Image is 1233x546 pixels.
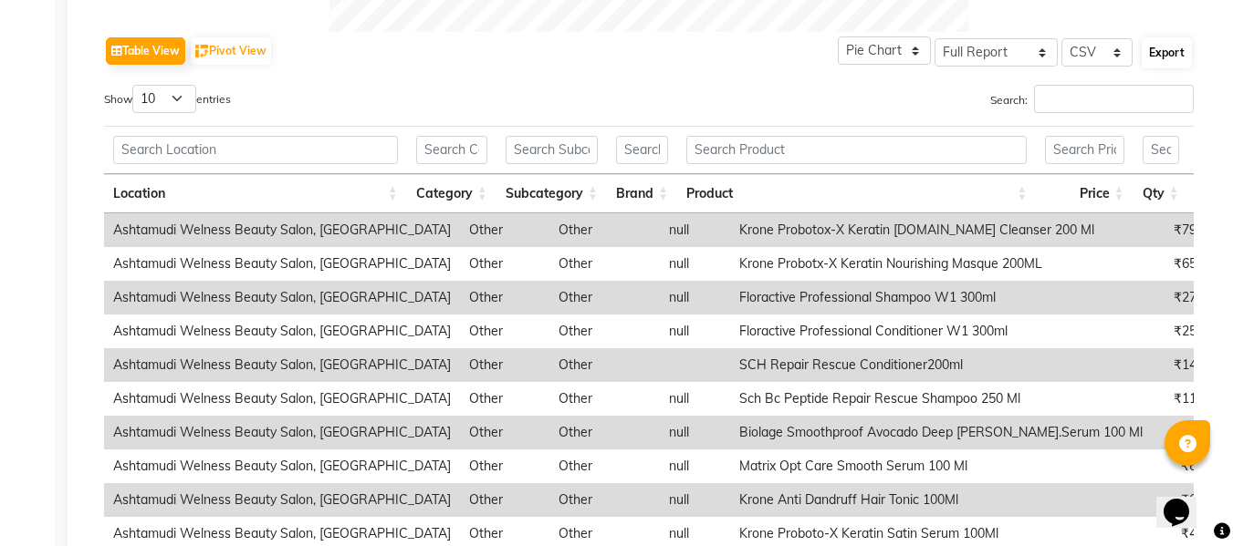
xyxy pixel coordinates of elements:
td: Other [460,416,549,449]
td: Other [549,483,660,517]
td: Ashtamudi Welness Beauty Salon, [GEOGRAPHIC_DATA] [104,213,460,247]
td: Ashtamudi Welness Beauty Salon, [GEOGRAPHIC_DATA] [104,416,460,449]
td: Floractive Professional Conditioner W1 300ml [730,314,1152,348]
th: Location: activate to sort column ascending [104,174,407,213]
td: SCH Repair Rescue Conditioner200ml [730,348,1152,382]
td: Biolage Smoothproof Avocado Deep [PERSON_NAME].Serum 100 Ml [730,416,1152,449]
th: Qty: activate to sort column ascending [1134,174,1188,213]
input: Search Location [113,136,398,164]
input: Search Category [416,136,487,164]
th: Price: activate to sort column ascending [1036,174,1133,213]
td: Other [460,213,549,247]
td: Other [549,348,660,382]
input: Search Price [1045,136,1123,164]
input: Search Brand [616,136,668,164]
td: null [660,416,730,449]
td: Other [549,416,660,449]
label: Search: [990,85,1194,113]
td: Other [549,247,660,281]
input: Search Product [686,136,1027,164]
button: Export [1142,37,1192,68]
input: Search Subcategory [506,136,598,164]
td: Ashtamudi Welness Beauty Salon, [GEOGRAPHIC_DATA] [104,247,460,281]
img: pivot.png [195,45,209,58]
td: Other [460,247,549,281]
td: Ashtamudi Welness Beauty Salon, [GEOGRAPHIC_DATA] [104,281,460,314]
td: Other [549,382,660,416]
button: Pivot View [191,37,271,65]
td: Other [460,449,549,483]
td: Ashtamudi Welness Beauty Salon, [GEOGRAPHIC_DATA] [104,314,460,348]
td: Floractive Professional Shampoo W1 300ml [730,281,1152,314]
label: Show entries [104,85,231,113]
td: Other [460,314,549,348]
td: Krone Probotx-X Keratin Nourishing Masque 200ML [730,247,1152,281]
th: Subcategory: activate to sort column ascending [496,174,607,213]
td: Other [460,281,549,314]
td: Ashtamudi Welness Beauty Salon, [GEOGRAPHIC_DATA] [104,483,460,517]
th: Brand: activate to sort column ascending [607,174,677,213]
td: null [660,483,730,517]
iframe: chat widget [1156,473,1215,528]
td: Other [549,449,660,483]
input: Search Qty [1143,136,1179,164]
td: Ashtamudi Welness Beauty Salon, [GEOGRAPHIC_DATA] [104,348,460,382]
td: Sch Bc Peptide Repair Rescue Shampoo 250 Ml [730,382,1152,416]
td: Krone Probotox-X Keratin [DOMAIN_NAME] Cleanser 200 Ml [730,213,1152,247]
input: Search: [1034,85,1194,113]
td: Matrix Opt Care Smooth Serum 100 Ml [730,449,1152,483]
td: Other [549,281,660,314]
td: Ashtamudi Welness Beauty Salon, [GEOGRAPHIC_DATA] [104,382,460,416]
td: null [660,449,730,483]
td: Other [460,483,549,517]
button: Table View [106,37,185,65]
td: Other [460,382,549,416]
td: null [660,213,730,247]
td: null [660,281,730,314]
td: Ashtamudi Welness Beauty Salon, [GEOGRAPHIC_DATA] [104,449,460,483]
td: Other [549,213,660,247]
td: Other [460,348,549,382]
td: Other [549,314,660,348]
td: null [660,314,730,348]
th: Category: activate to sort column ascending [407,174,496,213]
th: Product: activate to sort column ascending [677,174,1036,213]
td: null [660,247,730,281]
select: Showentries [132,85,196,113]
td: null [660,382,730,416]
td: Krone Anti Dandruff Hair Tonic 100Ml [730,483,1152,517]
